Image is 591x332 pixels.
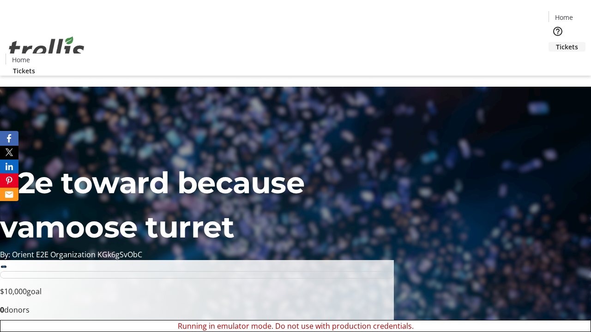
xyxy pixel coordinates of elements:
[556,42,578,52] span: Tickets
[555,12,573,22] span: Home
[549,52,567,70] button: Cart
[549,12,579,22] a: Home
[6,66,42,76] a: Tickets
[6,26,88,72] img: Orient E2E Organization KGk6gSvObC's Logo
[12,55,30,65] span: Home
[549,42,585,52] a: Tickets
[6,55,36,65] a: Home
[549,22,567,41] button: Help
[13,66,35,76] span: Tickets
